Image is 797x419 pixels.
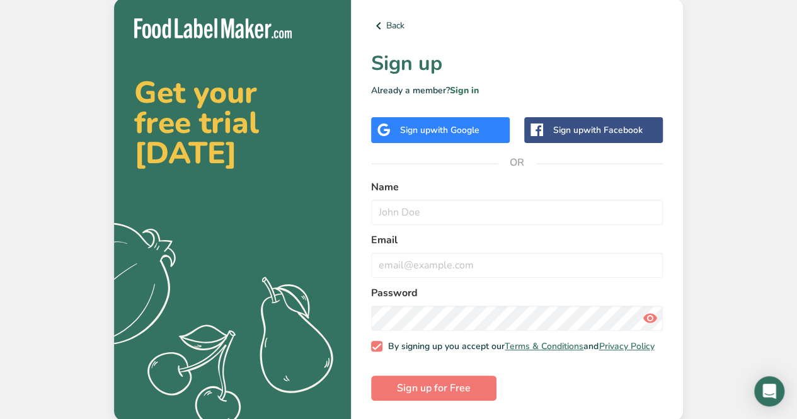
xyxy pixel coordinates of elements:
div: Open Intercom Messenger [754,376,784,406]
input: email@example.com [371,253,663,278]
div: Sign up [400,123,479,137]
a: Terms & Conditions [505,340,583,352]
div: Sign up [553,123,643,137]
span: Sign up for Free [397,381,471,396]
span: OR [498,144,536,181]
a: Sign in [450,84,479,96]
img: Food Label Maker [134,18,292,39]
button: Sign up for Free [371,376,496,401]
span: with Google [430,124,479,136]
p: Already a member? [371,84,663,97]
h1: Sign up [371,49,663,79]
span: By signing up you accept our and [382,341,655,352]
label: Name [371,180,663,195]
h2: Get your free trial [DATE] [134,77,331,168]
label: Password [371,285,663,301]
a: Privacy Policy [599,340,654,352]
a: Back [371,18,663,33]
label: Email [371,232,663,248]
input: John Doe [371,200,663,225]
span: with Facebook [583,124,643,136]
